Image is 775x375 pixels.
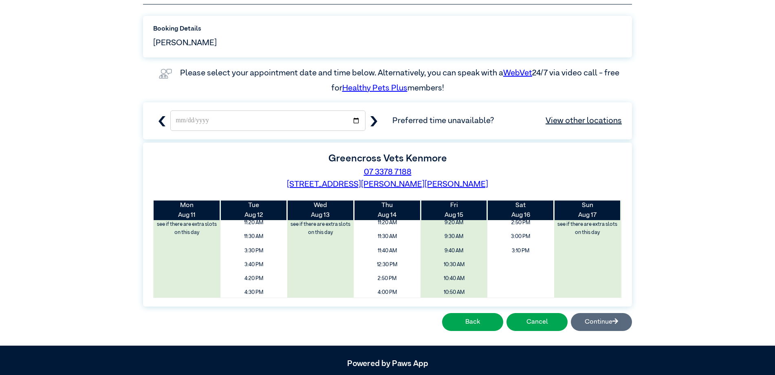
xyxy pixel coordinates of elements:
[153,24,622,34] label: Booking Details
[287,180,488,188] a: [STREET_ADDRESS][PERSON_NAME][PERSON_NAME]
[506,313,568,331] button: Cancel
[423,273,484,285] span: 10:40 AM
[154,203,220,238] label: Please contact the clinic on [PHONE_NUMBER] to see if there are extra slots on this day
[423,217,484,229] span: 9:20 AM
[555,203,620,238] label: Please contact the clinic on [PHONE_NUMBER] to see if there are extra slots on this day
[287,201,354,220] th: Aug 13
[357,231,418,243] span: 11:30 AM
[342,84,407,92] a: Healthy Pets Plus
[223,231,284,243] span: 11:30 AM
[364,168,412,176] a: 07 3378 7188
[223,273,284,285] span: 4:20 PM
[357,217,418,229] span: 11:20 AM
[423,259,484,271] span: 10:30 AM
[223,287,284,298] span: 4:30 PM
[288,203,353,238] label: Please contact the clinic on [PHONE_NUMBER] to see if there are extra slots on this day
[392,115,622,127] span: Preferred time unavailable?
[223,259,284,271] span: 3:40 PM
[503,69,532,77] a: WebVet
[423,287,484,298] span: 10:50 AM
[357,287,418,298] span: 4:00 PM
[546,115,622,127] a: View other locations
[490,231,551,243] span: 3:00 PM
[490,217,551,229] span: 2:50 PM
[153,37,217,49] span: [PERSON_NAME]
[143,359,632,368] h5: Powered by Paws App
[154,201,220,220] th: Aug 11
[180,69,621,92] label: Please select your appointment date and time below. Alternatively, you can speak with a 24/7 via ...
[423,245,484,257] span: 9:40 AM
[357,245,418,257] span: 11:40 AM
[357,259,418,271] span: 12:30 PM
[328,154,447,163] label: Greencross Vets Kenmore
[490,245,551,257] span: 3:10 PM
[487,201,554,220] th: Aug 16
[554,201,621,220] th: Aug 17
[156,66,175,82] img: vet
[442,313,503,331] button: Back
[421,201,487,220] th: Aug 15
[223,217,284,229] span: 11:20 AM
[357,273,418,285] span: 2:50 PM
[220,201,287,220] th: Aug 12
[223,245,284,257] span: 3:30 PM
[423,231,484,243] span: 9:30 AM
[354,201,421,220] th: Aug 14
